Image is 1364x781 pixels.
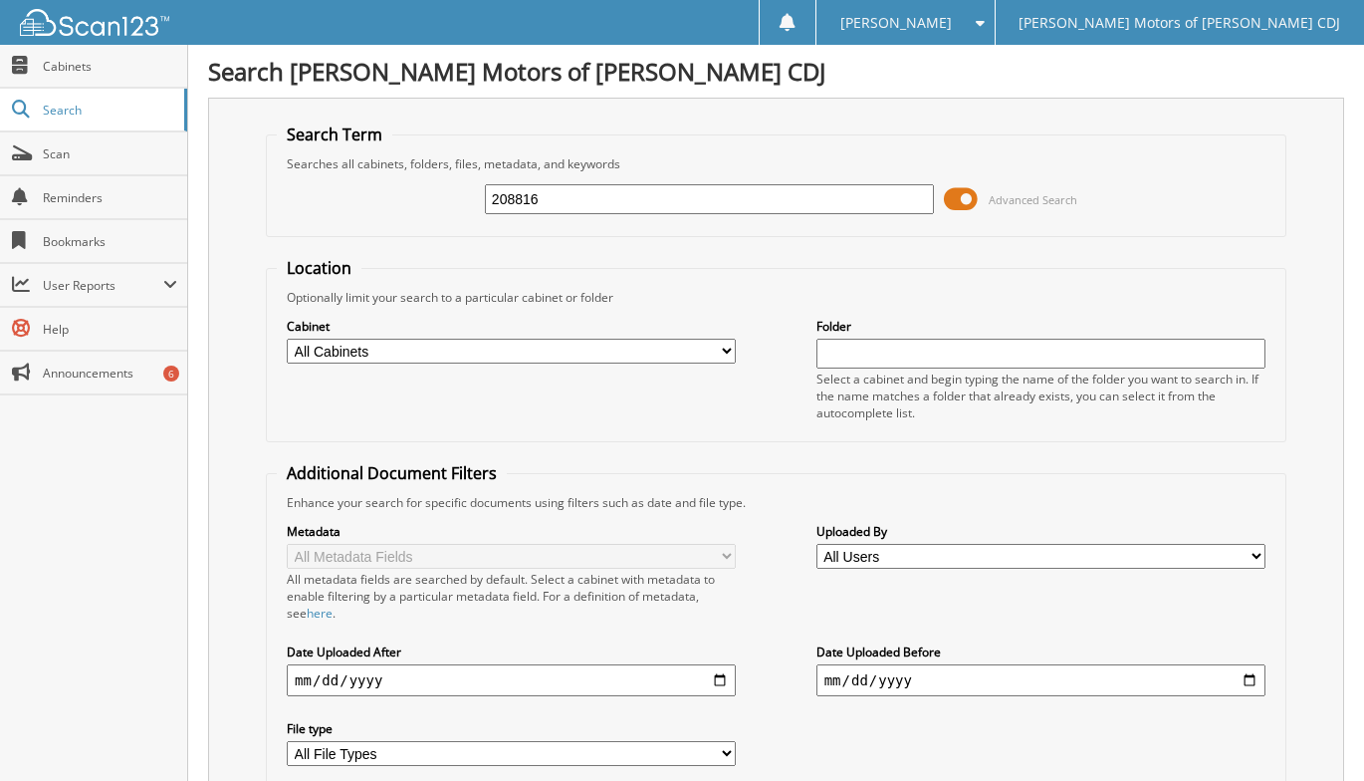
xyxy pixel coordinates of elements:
span: Help [43,321,177,338]
label: Metadata [287,523,736,540]
span: Bookmarks [43,233,177,250]
div: Select a cabinet and begin typing the name of the folder you want to search in. If the name match... [816,371,1265,421]
span: Announcements [43,365,177,382]
span: Scan [43,145,177,162]
img: scan123-logo-white.svg [20,9,169,36]
label: Folder [816,318,1265,335]
label: Uploaded By [816,523,1265,540]
div: Searches all cabinets, folders, files, metadata, and keywords [277,155,1275,172]
span: [PERSON_NAME] [840,17,952,29]
div: Enhance your search for specific documents using filters such as date and file type. [277,494,1275,511]
div: 6 [163,366,179,382]
div: Optionally limit your search to a particular cabinet or folder [277,289,1275,306]
a: here [307,605,333,622]
legend: Search Term [277,124,392,145]
legend: Additional Document Filters [277,462,507,484]
iframe: Chat Widget [1264,685,1364,781]
span: [PERSON_NAME] Motors of [PERSON_NAME] CDJ [1019,17,1340,29]
label: Date Uploaded Before [816,644,1265,660]
span: Advanced Search [989,192,1077,207]
label: Cabinet [287,318,736,335]
span: Cabinets [43,58,177,75]
span: User Reports [43,277,163,294]
legend: Location [277,257,361,279]
input: start [287,664,736,696]
div: All metadata fields are searched by default. Select a cabinet with metadata to enable filtering b... [287,571,736,622]
span: Reminders [43,189,177,206]
label: File type [287,720,736,737]
h1: Search [PERSON_NAME] Motors of [PERSON_NAME] CDJ [208,55,1344,88]
span: Search [43,102,174,119]
input: end [816,664,1265,696]
label: Date Uploaded After [287,644,736,660]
